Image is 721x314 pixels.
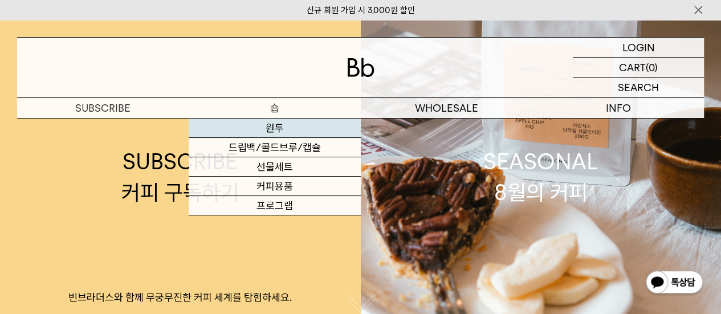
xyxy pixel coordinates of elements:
[189,98,360,118] a: 숍
[622,38,655,57] p: LOGIN
[619,58,646,77] p: CART
[347,58,374,77] img: 로고
[189,196,360,215] a: 프로그램
[532,98,704,118] p: INFO
[307,5,415,15] a: 신규 회원 가입 시 3,000원 할인
[573,58,704,78] a: CART (0)
[17,98,189,118] a: SUBSCRIBE
[483,146,598,207] div: SEASONAL 8월의 커피
[121,146,239,207] div: SUBSCRIBE 커피 구독하기
[361,98,532,118] p: WHOLESALE
[646,58,658,77] p: (0)
[189,138,360,157] a: 드립백/콜드브루/캡슐
[645,270,704,297] img: 카카오톡 채널 1:1 채팅 버튼
[189,177,360,196] a: 커피용품
[189,119,360,138] a: 원두
[573,38,704,58] a: LOGIN
[189,157,360,177] a: 선물세트
[618,78,659,97] p: SEARCH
